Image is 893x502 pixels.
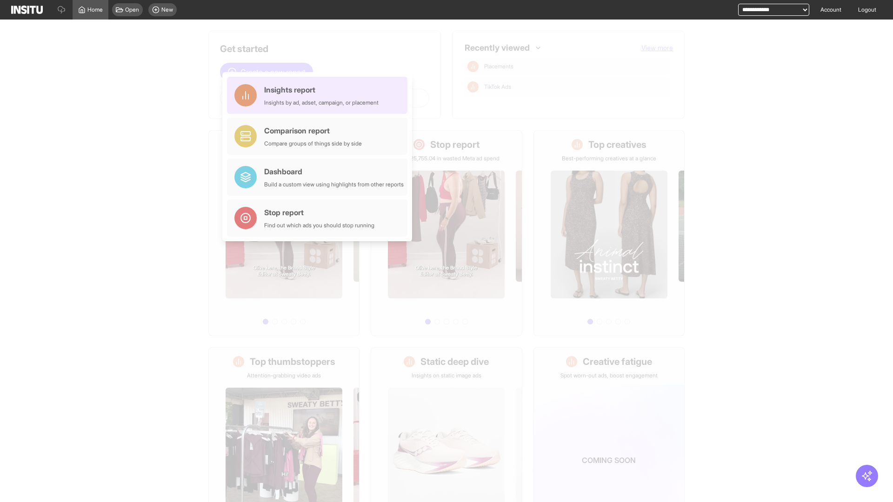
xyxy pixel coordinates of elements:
div: Insights by ad, adset, campaign, or placement [264,99,379,106]
span: Home [87,6,103,13]
div: Find out which ads you should stop running [264,222,374,229]
div: Dashboard [264,166,404,177]
div: Insights report [264,84,379,95]
span: Open [125,6,139,13]
div: Build a custom view using highlights from other reports [264,181,404,188]
img: Logo [11,6,43,14]
div: Comparison report [264,125,362,136]
div: Compare groups of things side by side [264,140,362,147]
div: Stop report [264,207,374,218]
span: New [161,6,173,13]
